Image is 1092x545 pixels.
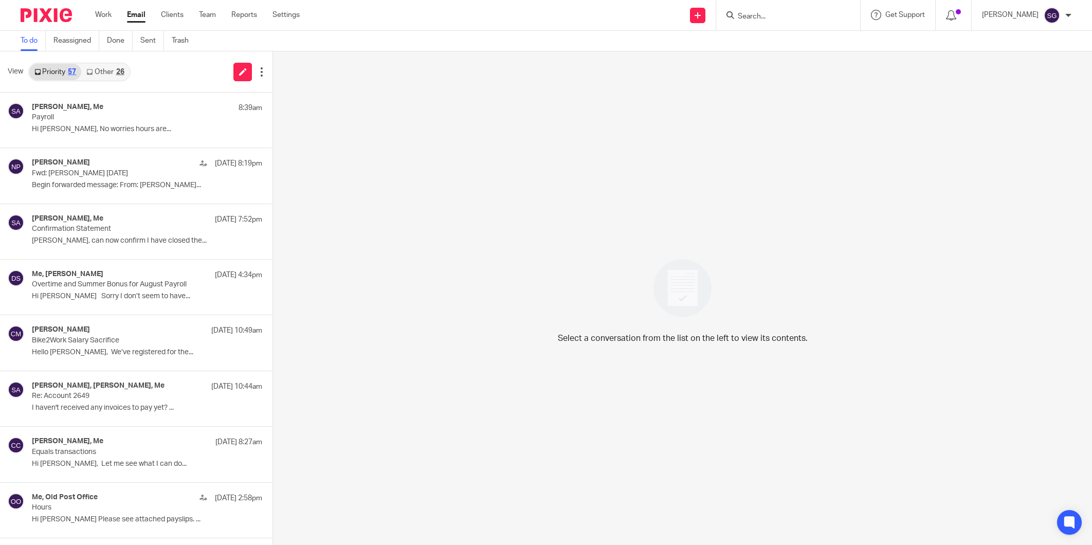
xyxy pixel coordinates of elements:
[272,10,300,20] a: Settings
[32,336,216,345] p: Bike2Work Salary Sacrifice
[8,493,24,510] img: svg%3E
[8,270,24,286] img: svg%3E
[32,158,90,167] h4: [PERSON_NAME]
[127,10,145,20] a: Email
[211,325,262,336] p: [DATE] 10:49am
[1044,7,1060,24] img: svg%3E
[215,493,262,503] p: [DATE] 2:58pm
[8,158,24,175] img: svg%3E
[116,68,124,76] div: 26
[32,292,262,301] p: Hi [PERSON_NAME] Sorry I don’t seem to have...
[32,515,262,524] p: Hi [PERSON_NAME] Please see attached payslips. ...
[231,10,257,20] a: Reports
[95,10,112,20] a: Work
[215,270,262,280] p: [DATE] 4:34pm
[885,11,925,19] span: Get Support
[81,64,129,80] a: Other26
[8,103,24,119] img: svg%3E
[107,31,133,51] a: Done
[32,237,262,245] p: [PERSON_NAME], can now confirm I have closed the...
[215,437,262,447] p: [DATE] 8:27am
[8,382,24,398] img: svg%3E
[215,214,262,225] p: [DATE] 7:52pm
[8,214,24,231] img: svg%3E
[32,280,216,289] p: Overtime and Summer Bonus for August Payroll
[32,348,262,357] p: Hello [PERSON_NAME], We’ve registered for the...
[32,113,216,122] p: Payroll
[21,8,72,22] img: Pixie
[737,12,829,22] input: Search
[32,270,103,279] h4: Me, [PERSON_NAME]
[8,437,24,453] img: svg%3E
[32,103,103,112] h4: [PERSON_NAME], Me
[239,103,262,113] p: 8:39am
[982,10,1039,20] p: [PERSON_NAME]
[32,404,262,412] p: I haven't received any invoices to pay yet? ...
[32,493,98,502] h4: Me, Old Post Office
[32,392,216,401] p: Re: Account 2649
[29,64,81,80] a: Priority57
[32,460,262,468] p: Hi [PERSON_NAME], Let me see what I can do...
[161,10,184,20] a: Clients
[140,31,164,51] a: Sent
[68,68,76,76] div: 57
[215,158,262,169] p: [DATE] 8:19pm
[558,332,808,344] p: Select a conversation from the list on the left to view its contents.
[32,448,216,457] p: Equals transactions
[199,10,216,20] a: Team
[32,225,216,233] p: Confirmation Statement
[172,31,196,51] a: Trash
[32,382,165,390] h4: [PERSON_NAME], [PERSON_NAME], Me
[21,31,46,51] a: To do
[32,181,262,190] p: Begin forwarded message: From: [PERSON_NAME]...
[32,503,216,512] p: Hours
[211,382,262,392] p: [DATE] 10:44am
[32,437,103,446] h4: [PERSON_NAME], Me
[32,214,103,223] h4: [PERSON_NAME], Me
[8,325,24,342] img: svg%3E
[32,325,90,334] h4: [PERSON_NAME]
[32,125,262,134] p: Hi [PERSON_NAME], No worries hours are...
[32,169,216,178] p: Fwd: [PERSON_NAME] [DATE]
[647,252,718,324] img: image
[53,31,99,51] a: Reassigned
[8,66,23,77] span: View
